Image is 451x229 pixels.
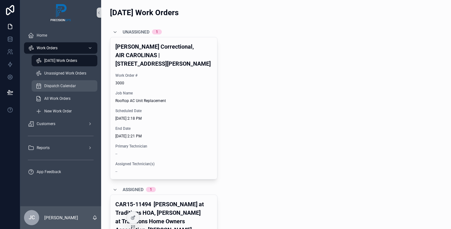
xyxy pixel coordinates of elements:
span: Customers [37,121,55,126]
span: Dispatch Calendar [44,83,76,88]
span: -- [115,151,117,156]
span: All Work Orders [44,96,70,101]
a: Work Orders [24,42,97,54]
span: Primary Technician [115,144,212,149]
a: Customers [24,118,97,130]
div: scrollable content [20,25,101,186]
span: App Feedback [37,169,61,174]
span: Reports [37,145,50,150]
span: New Work Order [44,109,72,114]
a: New Work Order [32,105,97,117]
span: [DATE] 2:21 PM [115,134,212,139]
span: Rooftop AC Unit Replacement [115,98,212,103]
span: Job Name [115,91,212,96]
span: Unassigned [123,29,149,35]
div: 1 [156,29,158,34]
a: Dispatch Calendar [32,80,97,92]
a: Home [24,30,97,41]
span: 3000 [115,81,212,86]
a: [PERSON_NAME] Correctional, AIR CAROLINAS | [STREET_ADDRESS][PERSON_NAME]Work Order #3000Job Name... [110,37,217,179]
span: Unassigned Work Orders [44,71,86,76]
span: Work Order # [115,73,212,78]
span: JC [29,214,35,221]
a: Reports [24,142,97,154]
a: All Work Orders [32,93,97,104]
span: Work Orders [37,45,58,51]
div: 1 [150,187,152,192]
a: Unassigned Work Orders [32,68,97,79]
span: Assigned Technician(s) [115,161,212,166]
h4: [PERSON_NAME] Correctional, AIR CAROLINAS | [STREET_ADDRESS][PERSON_NAME] [115,42,212,68]
span: Scheduled Date [115,108,212,113]
span: End Date [115,126,212,131]
img: App logo [50,3,72,22]
a: App Feedback [24,166,97,178]
span: Assigned [123,186,143,193]
span: [DATE] Work Orders [44,58,77,63]
a: [DATE] Work Orders [32,55,97,66]
h2: [DATE] Work Orders [110,8,179,18]
span: -- [115,169,117,174]
span: Home [37,33,47,38]
p: [PERSON_NAME] [44,214,78,221]
span: [DATE] 2:18 PM [115,116,212,121]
